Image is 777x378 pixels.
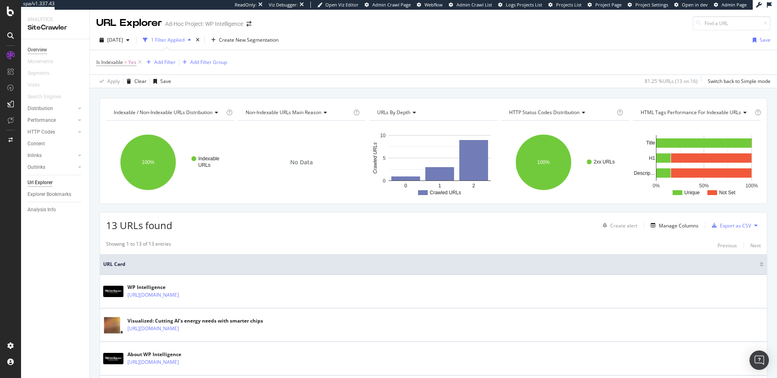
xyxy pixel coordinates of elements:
[28,93,61,101] div: Search Engines
[96,59,123,66] span: Is Indexable
[128,57,136,68] span: Yes
[449,2,492,8] a: Admin Crawl List
[28,151,42,160] div: Inlinks
[28,178,84,187] a: Url Explorer
[641,109,741,116] span: HTML Tags Performance for Indexable URLs
[599,219,637,232] button: Create alert
[235,2,257,8] div: ReadOnly:
[718,240,737,250] button: Previous
[720,222,751,229] div: Export as CSV
[154,59,176,66] div: Add Filter
[28,116,76,125] a: Performance
[246,109,321,116] span: Non-Indexable URLs Main Reason
[588,2,622,8] a: Project Page
[719,190,736,195] text: Not Set
[749,34,771,47] button: Save
[165,20,243,28] div: Ad-Hoc Project: WP Intelligence
[198,162,210,168] text: URLs
[646,140,656,146] text: Title
[107,36,123,43] span: 2025 Sep. 25th
[746,183,758,189] text: 100%
[760,36,771,43] div: Save
[647,221,698,230] button: Manage Columns
[501,127,629,197] svg: A chart.
[417,2,443,8] a: Webflow
[28,104,53,113] div: Distribution
[28,81,40,89] div: Visits
[246,21,251,27] div: arrow-right-arrow-left
[106,127,234,197] svg: A chart.
[219,36,278,43] span: Create New Segmentation
[142,159,155,165] text: 100%
[28,46,47,54] div: Overview
[714,2,747,8] a: Admin Page
[179,57,227,67] button: Add Filter Group
[194,36,201,44] div: times
[430,190,461,195] text: Crawled URLs
[28,190,84,199] a: Explorer Bookmarks
[693,16,771,30] input: Find a URL
[628,2,668,8] a: Project Settings
[556,2,582,8] span: Projects List
[103,353,123,364] img: main image
[635,2,668,8] span: Project Settings
[376,106,490,119] h4: URLs by Depth
[472,183,475,189] text: 2
[537,159,550,165] text: 100%
[124,59,127,66] span: =
[369,127,497,197] svg: A chart.
[750,242,761,249] div: Next
[127,284,196,291] div: WP Intelligence
[127,351,196,358] div: About WP Intelligence
[383,155,386,161] text: 5
[674,2,708,8] a: Open in dev
[198,156,219,161] text: Indexable
[28,23,83,32] div: SiteCrawler
[28,57,61,66] a: Movements
[134,78,146,85] div: Clear
[610,222,637,229] div: Create alert
[28,163,76,172] a: Outlinks
[190,59,227,66] div: Add Filter Group
[425,2,443,8] span: Webflow
[28,57,53,66] div: Movements
[633,127,761,197] svg: A chart.
[699,183,709,189] text: 50%
[160,78,171,85] div: Save
[208,34,282,47] button: Create New Segmentation
[127,325,179,333] a: [URL][DOMAIN_NAME]
[103,286,123,297] img: main image
[548,2,582,8] a: Projects List
[365,2,411,8] a: Admin Crawl Page
[96,16,162,30] div: URL Explorer
[372,2,411,8] span: Admin Crawl Page
[103,316,123,333] img: main image
[380,133,386,138] text: 10
[106,219,172,232] span: 13 URLs found
[404,183,407,189] text: 0
[28,206,56,214] div: Analysis Info
[682,2,708,8] span: Open in dev
[325,2,359,8] span: Open Viz Editor
[103,261,758,268] span: URL Card
[28,206,84,214] a: Analysis Info
[456,2,492,8] span: Admin Crawl List
[28,116,56,125] div: Performance
[708,78,771,85] div: Switch back to Simple mode
[269,2,298,8] div: Viz Debugger:
[28,81,48,89] a: Visits
[127,291,179,299] a: [URL][DOMAIN_NAME]
[506,2,542,8] span: Logs Projects List
[653,183,660,189] text: 0%
[123,75,146,88] button: Clear
[28,151,76,160] a: Inlinks
[107,78,120,85] div: Apply
[509,109,580,116] span: HTTP Status Codes Distribution
[96,34,133,47] button: [DATE]
[28,178,53,187] div: Url Explorer
[722,2,747,8] span: Admin Page
[28,163,45,172] div: Outlinks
